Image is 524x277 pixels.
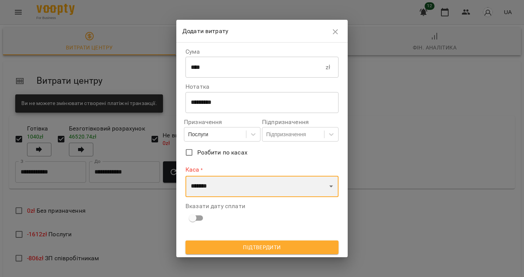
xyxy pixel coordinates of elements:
label: Сума [185,49,339,55]
span: Розбити по касах [197,148,248,157]
label: Призначення [184,119,260,125]
h6: Додати витрату [182,26,328,37]
label: Підпризначення [262,119,339,125]
label: Вказати дату сплати [185,203,339,209]
label: Нотатка [185,84,339,90]
div: Підпризначення [266,131,306,138]
p: zł [326,63,330,72]
label: Каса [185,165,339,174]
span: Підтвердити [192,243,332,252]
div: Послуги [188,131,208,138]
button: Підтвердити [185,240,339,254]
